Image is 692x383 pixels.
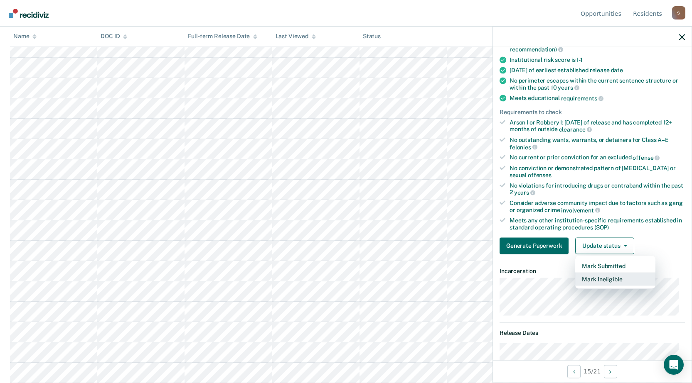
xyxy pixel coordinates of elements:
[510,154,685,161] div: No current or prior conviction for an excluded
[500,108,685,115] div: Requirements to check
[500,267,685,274] dt: Incarceration
[561,207,600,213] span: involvement
[493,360,692,382] div: 15 / 21
[13,33,37,40] div: Name
[575,259,655,272] button: Mark Submitted
[672,6,685,20] button: Profile dropdown button
[510,164,685,178] div: No conviction or demonstrated pattern of [MEDICAL_DATA] or sexual
[510,136,685,150] div: No outstanding wants, warrants, or detainers for Class A–E
[510,66,685,73] div: [DATE] of earliest established release
[510,56,685,63] div: Institutional risk score is
[514,189,535,196] span: years
[577,56,583,63] span: I-1
[604,365,617,378] button: Next Opportunity
[594,224,609,231] span: (SOP)
[567,365,581,378] button: Previous Opportunity
[633,154,660,161] span: offense
[664,355,684,375] div: Open Intercom Messenger
[672,6,685,20] div: S
[510,95,685,102] div: Meets educational
[575,272,655,285] button: Mark Ineligible
[561,95,603,101] span: requirements
[611,66,623,73] span: date
[575,256,655,289] div: Dropdown Menu
[510,182,685,196] div: No violations for introducing drugs or contraband within the past 2
[276,33,316,40] div: Last Viewed
[500,237,569,254] button: Generate Paperwork
[510,77,685,91] div: No perimeter escapes within the current sentence structure or within the past 10
[363,33,381,40] div: Status
[510,199,685,213] div: Consider adverse community impact due to factors such as gang or organized crime
[500,329,685,336] dt: Release Dates
[575,237,634,254] button: Update status
[559,126,592,133] span: clearance
[510,119,685,133] div: Arson I or Robbery I: [DATE] of release and has completed 12+ months of outside
[510,217,685,231] div: Meets any other institution-specific requirements established in standard operating procedures
[101,33,127,40] div: DOC ID
[528,171,552,178] span: offenses
[510,46,563,52] span: recommendation)
[188,33,257,40] div: Full-term Release Date
[510,144,537,150] span: felonies
[558,84,579,91] span: years
[9,9,49,18] img: Recidiviz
